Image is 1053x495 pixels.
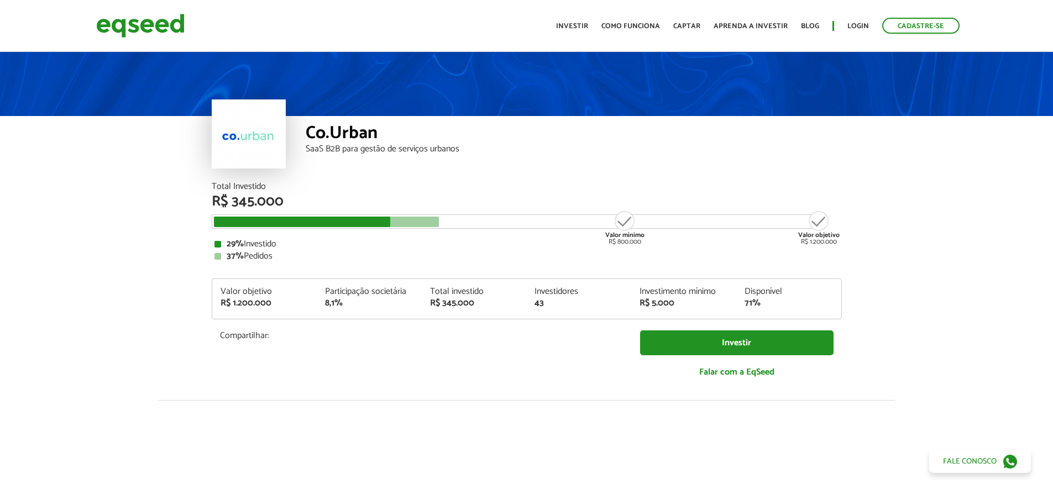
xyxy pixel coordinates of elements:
[325,299,413,308] div: 8,1%
[430,287,518,296] div: Total investido
[535,299,623,308] div: 43
[220,330,624,341] p: Compartilhar:
[306,124,842,145] div: Co.Urban
[640,299,728,308] div: R$ 5.000
[714,23,788,30] a: Aprenda a investir
[325,287,413,296] div: Participação societária
[798,230,840,240] strong: Valor objetivo
[601,23,660,30] a: Como funciona
[640,287,728,296] div: Investimento mínimo
[96,11,185,40] img: EqSeed
[847,23,869,30] a: Login
[882,18,960,34] a: Cadastre-se
[745,299,833,308] div: 71%
[745,287,833,296] div: Disponível
[214,240,839,249] div: Investido
[673,23,700,30] a: Captar
[640,330,834,355] a: Investir
[212,194,842,209] div: R$ 345.000
[212,182,842,191] div: Total Investido
[798,210,840,245] div: R$ 1.200.000
[640,361,834,383] a: Falar com a EqSeed
[306,145,842,154] div: SaaS B2B para gestão de serviços urbanos
[214,252,839,261] div: Pedidos
[605,230,645,240] strong: Valor mínimo
[221,287,309,296] div: Valor objetivo
[801,23,819,30] a: Blog
[556,23,588,30] a: Investir
[604,210,646,245] div: R$ 800.000
[227,236,244,251] strong: 29%
[227,249,244,264] strong: 37%
[430,299,518,308] div: R$ 345.000
[221,299,309,308] div: R$ 1.200.000
[535,287,623,296] div: Investidores
[929,450,1031,473] a: Fale conosco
